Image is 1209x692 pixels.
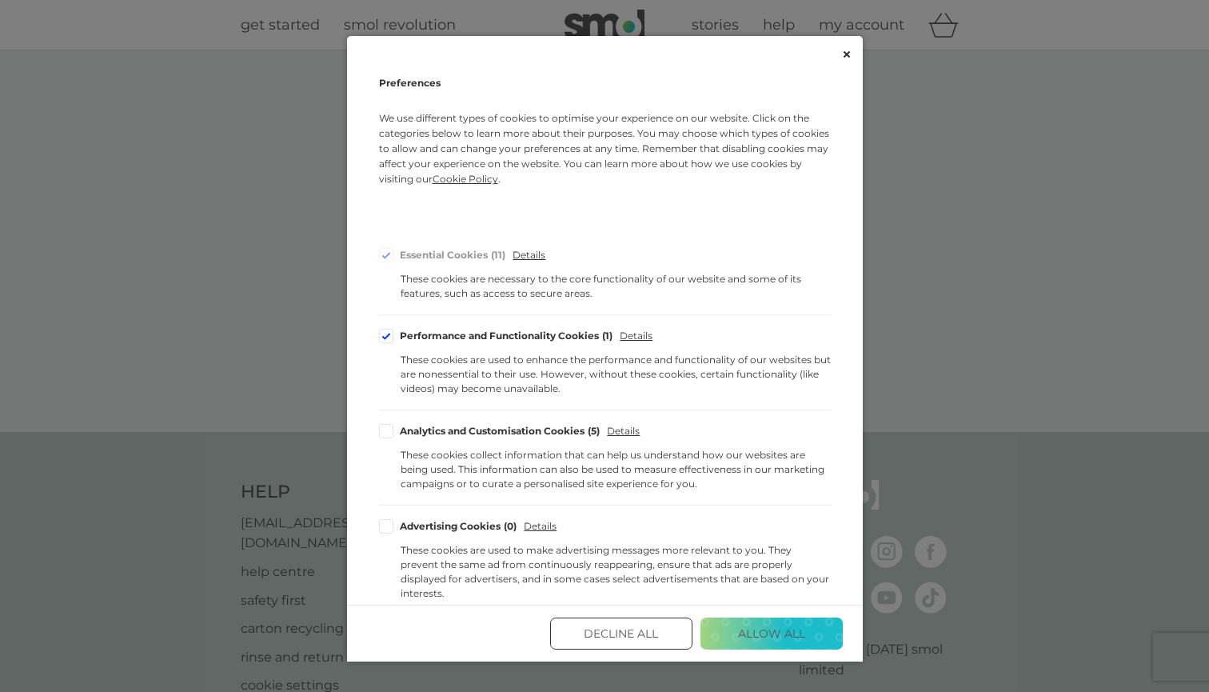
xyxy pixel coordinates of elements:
[513,250,545,260] span: Details
[347,36,863,662] div: Cookie Consent Preferences
[400,426,601,436] div: Analytics and Customisation Cookies
[843,48,851,61] button: Close
[433,173,498,185] span: Cookie Policy
[401,448,831,491] div: These cookies collect information that can help us understand how our websites are being used. Th...
[379,110,831,210] p: We use different types of cookies to optimise your experience on our website. Click on the catego...
[400,331,613,341] div: Performance and Functionality Cookies
[504,522,517,531] div: 0
[620,331,652,341] span: Details
[401,353,831,396] div: These cookies are used to enhance the performance and functionality of our websites but are nones...
[400,522,517,531] div: Advertising Cookies
[491,250,505,260] div: 11
[588,426,600,436] div: 5
[401,272,831,301] div: These cookies are necessary to the core functionality of our website and some of its features, su...
[524,522,557,531] span: Details
[400,250,506,260] div: Essential Cookies
[550,618,692,650] button: Decline All
[379,73,831,94] h2: Preferences
[602,331,612,341] div: 1
[607,426,640,436] span: Details
[700,618,843,650] button: Allow All
[401,543,831,601] div: These cookies are used to make advertising messages more relevant to you. They prevent the same a...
